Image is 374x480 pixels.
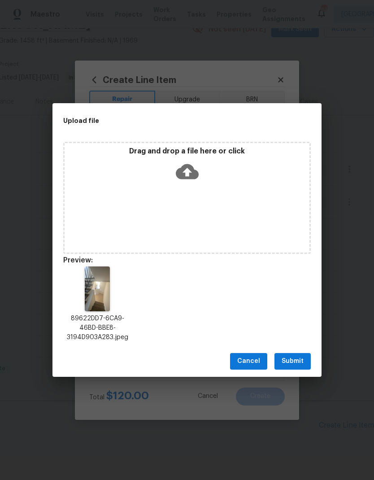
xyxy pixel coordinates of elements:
[65,147,309,156] p: Drag and drop a file here or click
[237,356,260,367] span: Cancel
[274,353,311,370] button: Submit
[63,116,270,126] h2: Upload file
[63,314,131,342] p: 89622DD7-6CA9-46BD-BBE8-3194D903A283.jpeg
[282,356,304,367] span: Submit
[85,266,110,311] img: Z
[230,353,267,370] button: Cancel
